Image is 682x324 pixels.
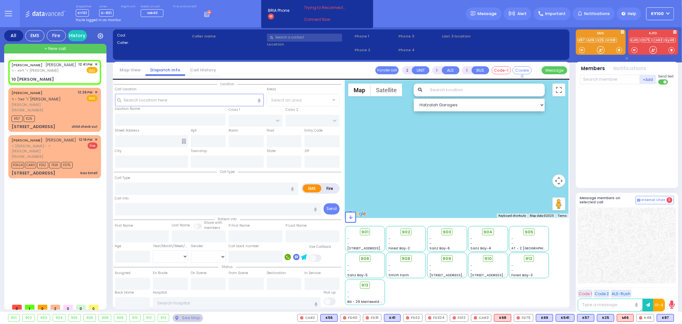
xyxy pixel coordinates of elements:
[653,299,665,312] button: 10-4
[347,210,368,218] a: Open this area in Google Maps (opens a new window)
[651,11,664,17] span: Ky100
[25,10,68,18] img: Logo
[536,314,553,322] div: K69
[324,203,340,215] button: Send
[375,66,399,74] button: Transfer call
[44,45,66,52] span: + New call
[657,314,674,322] div: BLS
[348,241,349,246] span: -
[12,90,43,95] a: [PERSON_NAME]
[217,169,238,174] span: Call type
[470,263,472,268] span: -
[12,138,43,143] a: [PERSON_NAME]
[173,5,197,9] label: Fire units on call
[478,11,497,17] span: Message
[267,42,352,47] label: Location
[429,268,431,273] span: -
[348,246,408,251] span: [STREET_ADDRESS][PERSON_NAME]
[99,9,114,17] span: D-801
[12,68,76,73] span: ר' ליפא - ר' [PERSON_NAME]
[639,316,642,320] img: red-radio-icon.svg
[191,271,207,276] label: On Scene
[204,220,222,225] small: Share with
[300,316,303,320] img: red-radio-icon.svg
[403,314,423,322] div: FD22
[657,314,674,322] div: K87
[46,62,76,68] span: [PERSON_NAME]
[578,290,593,298] button: Code 1
[229,128,238,133] label: Room
[191,128,197,133] label: Apt
[115,175,130,181] label: Call Type
[525,229,533,235] span: 905
[388,236,390,241] span: -
[453,316,456,320] img: red-radio-icon.svg
[115,94,264,106] input: Search location here
[115,290,134,295] label: Back Home
[12,102,76,108] span: [PERSON_NAME]
[402,255,410,262] span: 908
[512,236,513,241] span: -
[577,314,594,322] div: BLS
[658,79,669,85] label: Turn off text
[286,107,298,112] label: Cross 2
[320,314,338,322] div: K56
[483,229,492,235] span: 904
[63,305,73,310] span: 0
[642,198,665,202] span: Internal Chat
[474,316,477,320] img: red-radio-icon.svg
[268,8,289,13] span: BRIA Phone
[12,154,43,159] span: [PHONE_NUMBER]
[556,314,575,322] div: BLS
[267,271,286,276] label: Destination
[12,143,77,154] span: ר' [PERSON_NAME] - ר' [PERSON_NAME]
[129,314,141,321] div: 910
[366,316,369,320] img: red-radio-icon.svg
[388,268,390,273] span: -
[115,244,122,249] label: Age
[640,75,656,84] button: +Add
[115,128,140,133] label: Street Address
[79,62,93,67] span: 12:41 PM
[153,290,167,295] label: Hospital
[191,149,207,154] label: Township
[512,268,513,273] span: -
[12,170,55,176] div: [STREET_ADDRESS]
[286,223,307,228] label: P Last Name
[267,34,342,42] input: Search a contact
[513,66,532,74] button: Covered
[665,38,676,43] a: ky48
[12,62,43,68] a: [PERSON_NAME]
[512,246,559,251] span: AT - 2 [GEOGRAPHIC_DATA]
[115,271,131,276] label: Assigned
[553,174,565,187] button: Map camera controls
[363,314,381,322] div: FD31
[348,273,368,278] span: Sanz Bay-5
[87,95,98,101] span: EMS
[89,68,96,73] u: EMS
[78,90,93,95] span: 12:29 PM
[355,47,396,53] span: Phone 2
[68,30,87,41] a: History
[429,241,431,246] span: -
[553,198,565,210] button: Drag Pegman onto the map to open Street View
[191,244,203,249] label: Gender
[12,162,24,168] span: FD324
[51,305,60,310] span: 2
[99,314,111,321] div: 908
[494,314,511,322] div: ALS
[581,65,605,72] button: Members
[371,84,402,96] button: Show satellite imagery
[23,314,35,321] div: 902
[153,271,168,276] label: En Route
[267,149,276,154] label: State
[89,305,98,310] span: 0
[388,246,410,251] span: Forest Bay-2
[471,11,475,16] img: message.svg
[99,5,114,9] label: Lines
[38,305,47,310] span: 0
[512,273,533,278] span: Forest Bay-3
[470,236,472,241] span: -
[153,244,188,249] div: Year/Month/Week/Day
[47,30,66,41] div: Fire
